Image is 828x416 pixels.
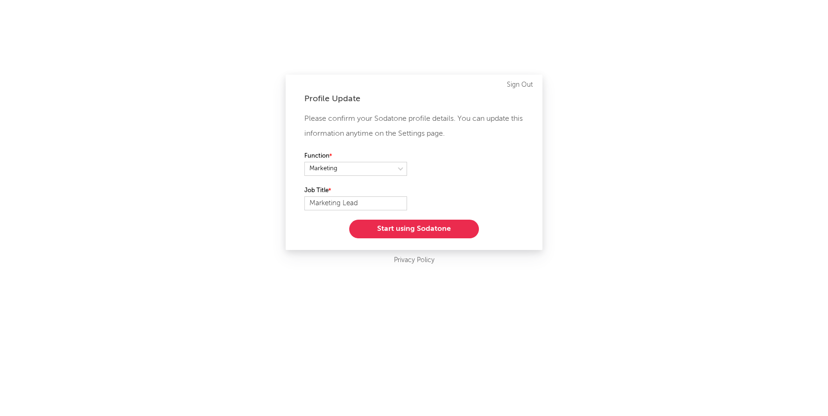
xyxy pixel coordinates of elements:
[507,79,533,90] a: Sign Out
[349,220,479,238] button: Start using Sodatone
[304,185,407,196] label: Job Title
[304,151,407,162] label: Function
[304,93,524,104] div: Profile Update
[394,255,435,266] a: Privacy Policy
[304,111,524,141] p: Please confirm your Sodatone profile details. You can update this information anytime on the Sett...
